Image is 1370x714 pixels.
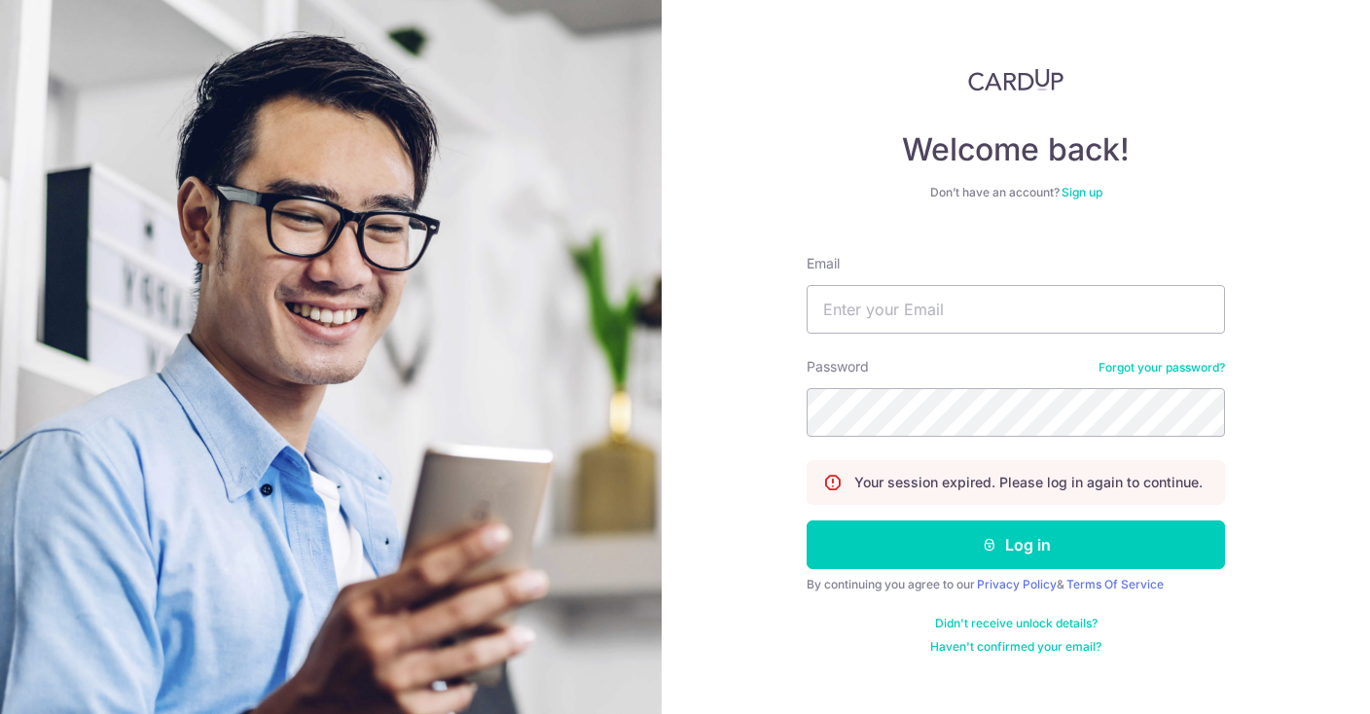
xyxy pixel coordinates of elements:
button: Log in [807,520,1225,569]
div: Don’t have an account? [807,185,1225,200]
a: Privacy Policy [977,577,1057,591]
h4: Welcome back! [807,130,1225,169]
a: Haven't confirmed your email? [930,639,1101,655]
img: CardUp Logo [968,68,1064,91]
a: Terms Of Service [1066,577,1164,591]
a: Forgot your password? [1099,360,1225,375]
p: Your session expired. Please log in again to continue. [854,473,1203,492]
input: Enter your Email [807,285,1225,334]
div: By continuing you agree to our & [807,577,1225,592]
label: Email [807,254,840,273]
label: Password [807,357,869,376]
a: Sign up [1062,185,1102,199]
a: Didn't receive unlock details? [935,616,1098,631]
